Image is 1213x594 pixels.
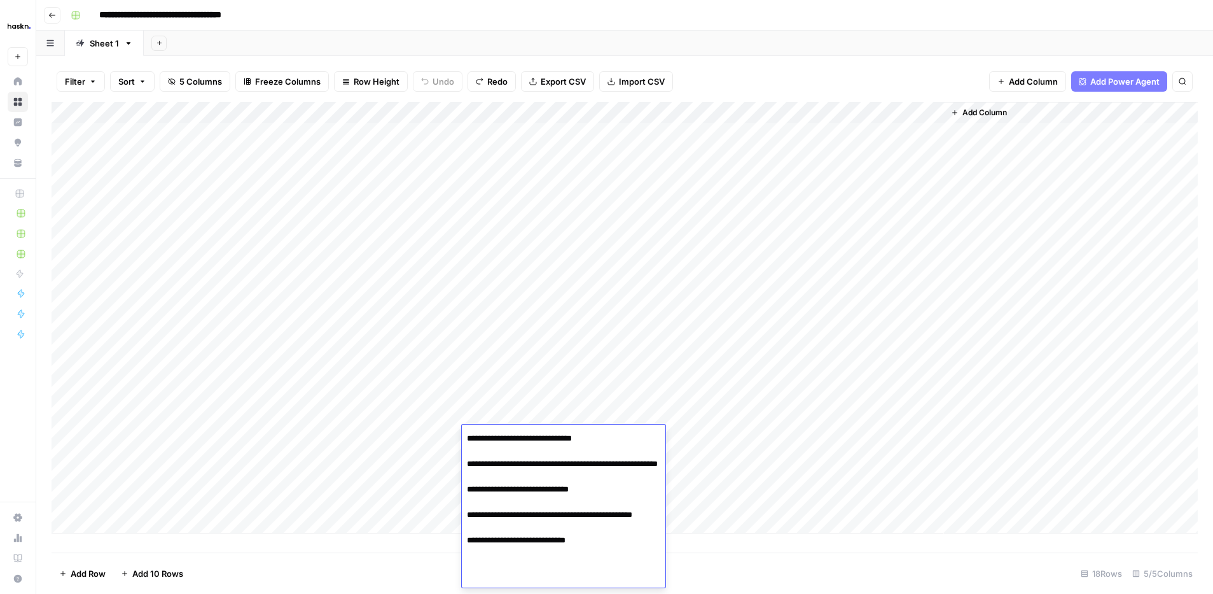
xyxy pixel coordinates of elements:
[8,569,28,589] button: Help + Support
[8,15,31,38] img: Haskn Logo
[8,548,28,569] a: Learning Hub
[65,75,85,88] span: Filter
[354,75,399,88] span: Row Height
[179,75,222,88] span: 5 Columns
[71,567,106,580] span: Add Row
[8,153,28,173] a: Your Data
[962,107,1007,118] span: Add Column
[8,112,28,132] a: Insights
[1090,75,1160,88] span: Add Power Agent
[113,563,191,584] button: Add 10 Rows
[1127,563,1198,584] div: 5/5 Columns
[90,37,119,50] div: Sheet 1
[8,132,28,153] a: Opportunities
[57,71,105,92] button: Filter
[541,75,586,88] span: Export CSV
[946,104,1012,121] button: Add Column
[487,75,508,88] span: Redo
[65,31,144,56] a: Sheet 1
[118,75,135,88] span: Sort
[132,567,183,580] span: Add 10 Rows
[8,71,28,92] a: Home
[1076,563,1127,584] div: 18 Rows
[1009,75,1058,88] span: Add Column
[521,71,594,92] button: Export CSV
[1071,71,1167,92] button: Add Power Agent
[235,71,329,92] button: Freeze Columns
[255,75,321,88] span: Freeze Columns
[8,528,28,548] a: Usage
[433,75,454,88] span: Undo
[110,71,155,92] button: Sort
[8,92,28,112] a: Browse
[413,71,462,92] button: Undo
[52,563,113,584] button: Add Row
[599,71,673,92] button: Import CSV
[8,507,28,528] a: Settings
[619,75,665,88] span: Import CSV
[468,71,516,92] button: Redo
[8,10,28,42] button: Workspace: Haskn
[334,71,408,92] button: Row Height
[160,71,230,92] button: 5 Columns
[989,71,1066,92] button: Add Column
